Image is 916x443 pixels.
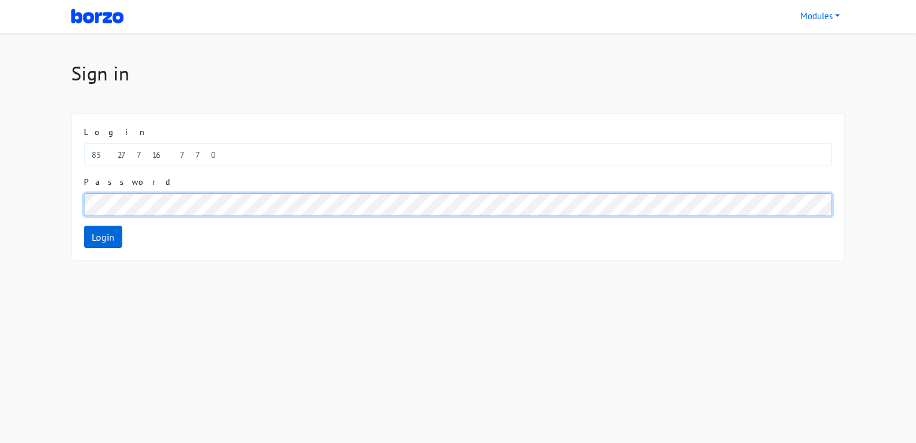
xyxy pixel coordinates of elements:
[84,176,171,188] label: Password
[84,143,832,166] input: Enter login
[71,62,845,85] h1: Sign in
[84,226,122,249] a: Login
[84,126,151,139] label: Login
[796,5,845,28] a: Modules
[71,8,123,25] img: Borzo - Fast and flexible intra-city delivery for businesses and individuals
